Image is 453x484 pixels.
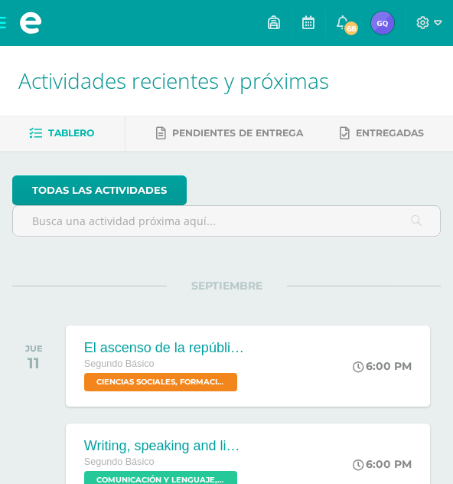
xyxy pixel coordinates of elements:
span: CIENCIAS SOCIALES, FORMACIÓN CIUDADANA E INTERCULTURALIDAD 'Sección B' [84,373,237,391]
div: Writing, speaking and listening. [84,438,245,454]
img: c4e1e6a74f15871d685e5c2ec37da614.png [371,11,394,34]
span: Entregadas [356,127,424,139]
a: Entregadas [340,121,424,146]
span: Tablero [48,127,94,139]
span: Actividades recientes y próximas [18,66,329,95]
div: 11 [25,354,43,372]
div: JUE [25,343,43,354]
div: 6:00 PM [353,359,412,373]
a: Tablero [29,121,94,146]
div: 6:00 PM [353,457,412,471]
a: Pendientes de entrega [156,121,303,146]
span: 68 [343,20,360,37]
span: Segundo Básico [84,456,155,467]
div: El ascenso de la república romana [84,340,245,356]
input: Busca una actividad próxima aquí... [13,206,440,236]
span: SEPTIEMBRE [167,279,287,293]
span: Pendientes de entrega [172,127,303,139]
span: Segundo Básico [84,358,155,369]
a: todas las Actividades [12,175,187,205]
